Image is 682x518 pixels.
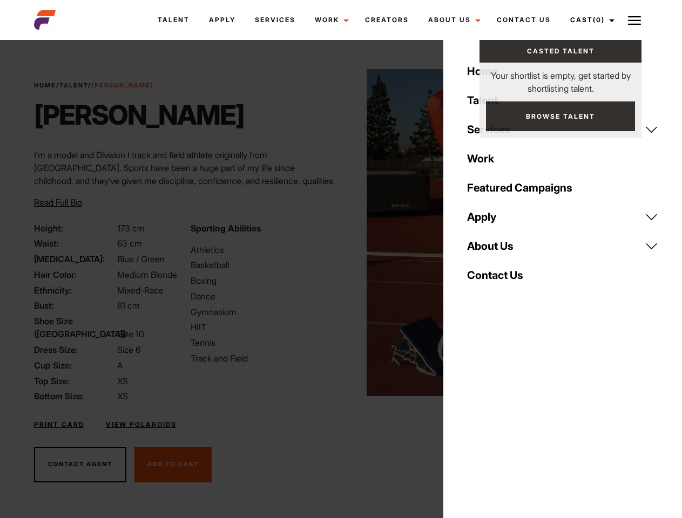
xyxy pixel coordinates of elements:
[191,290,334,303] li: Dance
[461,202,665,231] a: Apply
[245,5,305,35] a: Services
[191,321,334,333] li: HIIT
[461,144,665,173] a: Work
[117,285,164,296] span: Mixed-Race
[34,222,115,235] span: Height:
[191,243,334,256] li: Athletics
[461,261,665,290] a: Contact Us
[628,14,641,27] img: Burger icon
[117,344,140,355] span: Size 6
[305,5,355,35] a: Work
[34,81,154,90] span: / /
[34,237,115,250] span: Waist:
[461,115,665,144] a: Services
[461,86,665,115] a: Talent
[487,5,561,35] a: Contact Us
[117,238,142,249] span: 63 cm
[117,254,165,264] span: Blue / Green
[34,148,335,200] p: I’m a model and Division I track and field athlete originally from [GEOGRAPHIC_DATA]. Sports have...
[34,81,56,89] a: Home
[191,352,334,365] li: Track and Field
[199,5,245,35] a: Apply
[34,197,82,208] span: Read Full Bio
[34,299,115,312] span: Bust:
[561,5,621,35] a: Cast(0)
[106,420,177,430] a: View Polaroids
[480,63,642,95] p: Your shortlist is empty, get started by shortlisting talent.
[117,329,144,339] span: Size 10
[134,447,212,482] button: Add To Cast
[147,460,199,468] span: Add To Cast
[117,391,128,401] span: XS
[34,343,115,356] span: Dress Size:
[34,420,84,430] a: Print Card
[191,336,334,349] li: Tennis
[34,359,115,372] span: Cup Size:
[191,258,334,271] li: Basketball
[486,101,635,131] a: Browse Talent
[117,300,140,311] span: 81 cm
[34,9,56,31] img: cropped-aefm-brand-fav-22-square.png
[117,223,145,234] span: 173 cm
[461,173,665,202] a: Featured Campaigns
[117,360,123,371] span: A
[593,16,605,24] span: (0)
[34,268,115,281] span: Hair Color:
[91,81,154,89] strong: [PERSON_NAME]
[34,253,115,265] span: [MEDICAL_DATA]:
[34,374,115,387] span: Top Size:
[461,231,665,261] a: About Us
[355,5,418,35] a: Creators
[34,315,115,340] span: Shoe Size ([GEOGRAPHIC_DATA]):
[117,376,128,386] span: XS
[191,305,334,318] li: Gymnasium
[34,447,126,482] button: Contact Agent
[191,223,261,234] strong: Sporting Abilities
[34,284,115,297] span: Ethnicity:
[34,99,244,131] h1: [PERSON_NAME]
[117,269,177,280] span: Medium Blonde
[461,57,665,86] a: Home
[59,81,88,89] a: Talent
[34,390,115,403] span: Bottom Size:
[418,5,487,35] a: About Us
[191,274,334,287] li: Boxing
[34,196,82,209] button: Read Full Bio
[480,40,642,63] a: Casted Talent
[148,5,199,35] a: Talent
